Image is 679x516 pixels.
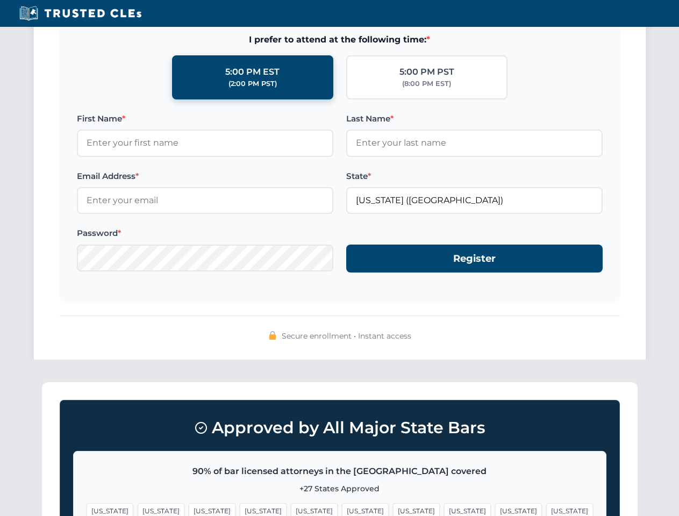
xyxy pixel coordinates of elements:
[225,65,280,79] div: 5:00 PM EST
[77,112,333,125] label: First Name
[73,413,606,442] h3: Approved by All Major State Bars
[402,78,451,89] div: (8:00 PM EST)
[346,130,603,156] input: Enter your last name
[346,245,603,273] button: Register
[346,170,603,183] label: State
[77,130,333,156] input: Enter your first name
[77,187,333,214] input: Enter your email
[228,78,277,89] div: (2:00 PM PST)
[346,112,603,125] label: Last Name
[268,331,277,340] img: 🔒
[87,464,593,478] p: 90% of bar licensed attorneys in the [GEOGRAPHIC_DATA] covered
[16,5,145,21] img: Trusted CLEs
[77,170,333,183] label: Email Address
[399,65,454,79] div: 5:00 PM PST
[87,483,593,494] p: +27 States Approved
[77,33,603,47] span: I prefer to attend at the following time:
[346,187,603,214] input: Georgia (GA)
[77,227,333,240] label: Password
[282,330,411,342] span: Secure enrollment • Instant access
